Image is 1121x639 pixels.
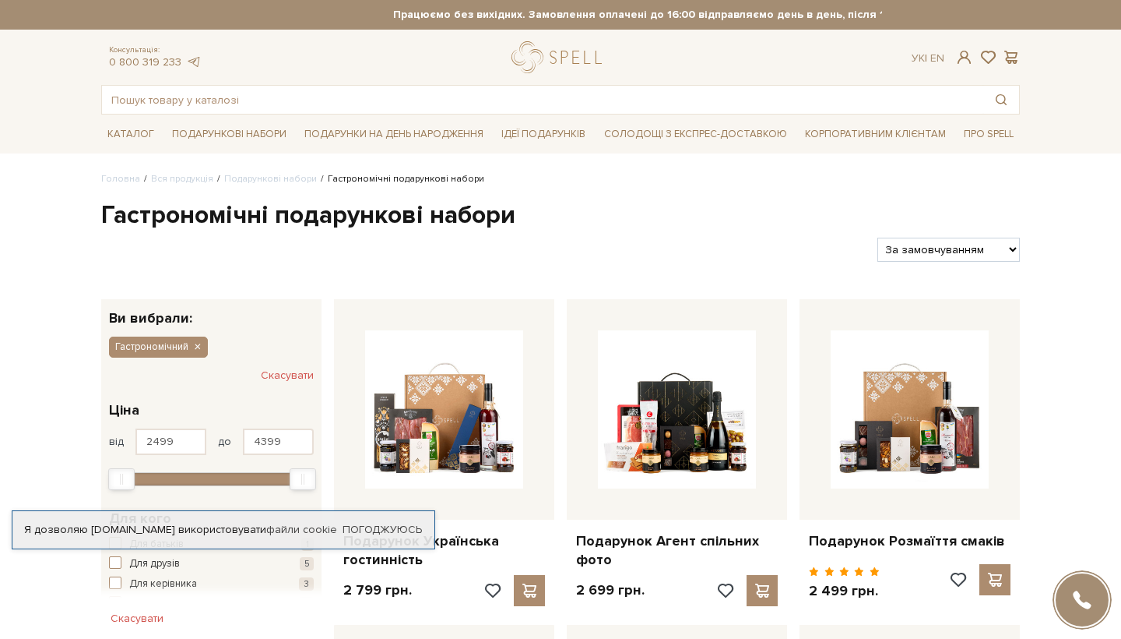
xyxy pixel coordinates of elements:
[101,606,173,631] button: Скасувати
[129,556,180,572] span: Для друзів
[109,55,181,69] a: 0 800 319 233
[109,337,208,357] button: Гастрономічний
[109,596,314,612] button: Для колег 2
[300,557,314,570] span: 5
[799,121,952,147] a: Корпоративним клієнтам
[925,51,927,65] span: |
[218,435,231,449] span: до
[101,122,160,147] span: Каталог
[101,173,140,185] a: Головна
[101,299,322,325] div: Ви вибрали:
[983,86,1019,114] button: Пошук товару у каталозі
[299,577,314,591] span: 3
[343,523,422,537] a: Погоджуюсь
[224,173,317,185] a: Подарункові набори
[343,532,545,569] a: Подарунок Українська гостинність
[598,121,793,147] a: Солодощі з експрес-доставкою
[809,582,880,600] p: 2 499 грн.
[102,86,983,114] input: Пошук товару у каталозі
[129,577,197,592] span: Для керівника
[151,173,213,185] a: Вся продукція
[576,581,645,599] p: 2 699 грн.
[958,122,1020,147] span: Про Spell
[109,556,314,572] button: Для друзів 5
[912,51,944,65] div: Ук
[115,340,188,354] span: Гастрономічний
[135,429,206,455] input: Ціна
[266,523,337,536] a: файли cookie
[109,45,201,55] span: Консультація:
[101,199,1020,232] h1: Гастрономічні подарункові набори
[290,468,316,490] div: Max
[109,435,124,449] span: від
[809,532,1010,550] a: Подарунок Розмаїття смаків
[108,468,135,490] div: Min
[930,51,944,65] a: En
[12,523,434,537] div: Я дозволяю [DOMAIN_NAME] використовувати
[109,577,314,592] button: Для керівника 3
[511,41,609,73] a: logo
[298,122,490,147] span: Подарунки на День народження
[109,400,139,421] span: Ціна
[129,596,178,612] span: Для колег
[317,172,484,186] li: Гастрономічні подарункові набори
[261,363,314,388] button: Скасувати
[301,538,314,551] span: 1
[576,532,778,569] a: Подарунок Агент спільних фото
[109,508,171,529] span: Для кого
[185,55,201,69] a: telegram
[343,581,412,599] p: 2 799 грн.
[495,122,592,147] span: Ідеї подарунків
[166,122,293,147] span: Подарункові набори
[299,597,314,610] span: 2
[243,429,314,455] input: Ціна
